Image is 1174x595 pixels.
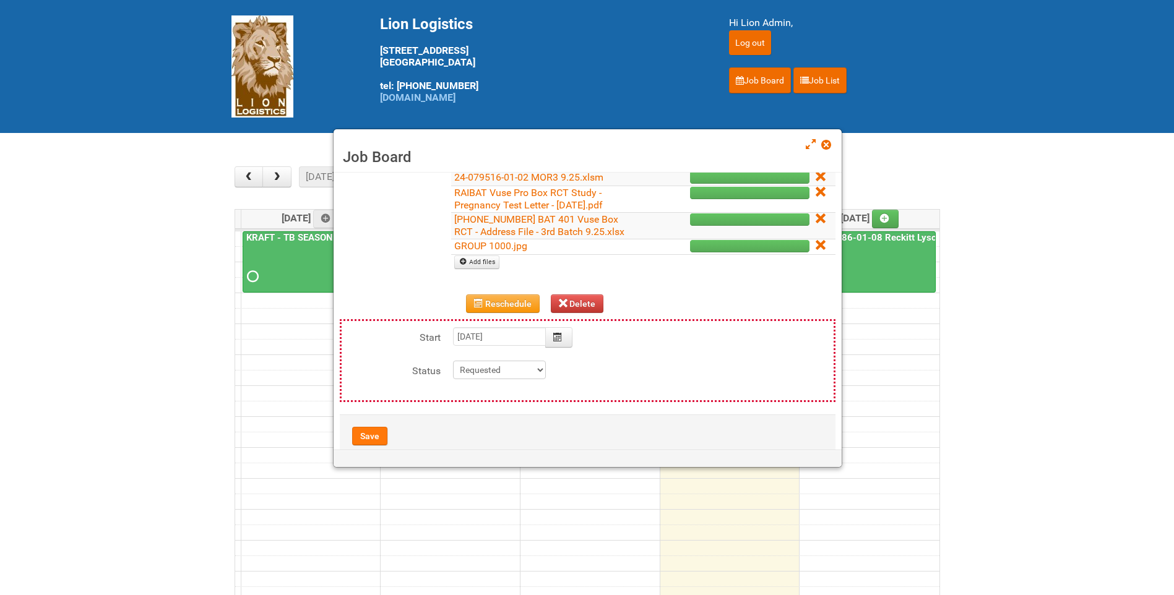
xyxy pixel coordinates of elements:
[545,327,572,348] button: Calendar
[299,166,341,187] button: [DATE]
[454,187,603,211] a: RAIBAT Vuse Pro Box RCT Study - Pregnancy Test Letter - [DATE].pdf
[380,15,698,103] div: [STREET_ADDRESS] [GEOGRAPHIC_DATA] tel: [PHONE_NUMBER]
[231,15,293,118] img: Lion Logistics
[840,212,899,224] span: [DATE]
[343,148,832,166] h3: Job Board
[313,210,340,228] a: Add an event
[454,240,527,252] a: GROUP 1000.jpg
[729,67,791,93] a: Job Board
[342,327,441,345] label: Start
[729,15,943,30] div: Hi Lion Admin,
[801,231,936,293] a: 25-011286-01-08 Reckitt Lysol Laundry Scented - BLINDING (hold slot)
[454,171,603,183] a: 24-079516-01-02 MOR3 9.25.xlsm
[282,212,340,224] span: [DATE]
[454,213,624,238] a: [PHONE_NUMBER] BAT 401 Vuse Box RCT - Address File - 3rd Batch 9.25.xlsx
[243,231,377,293] a: KRAFT - TB SEASON SHAKERS
[247,272,256,281] span: Requested
[729,30,771,55] input: Log out
[872,210,899,228] a: Add an event
[551,294,604,313] button: Delete
[231,60,293,72] a: Lion Logistics
[793,67,847,93] a: Job List
[352,427,387,445] button: Save
[380,15,473,33] span: Lion Logistics
[380,92,455,103] a: [DOMAIN_NAME]
[342,361,441,379] label: Status
[244,232,379,243] a: KRAFT - TB SEASON SHAKERS
[454,255,499,269] a: Add files
[466,294,540,313] button: Reschedule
